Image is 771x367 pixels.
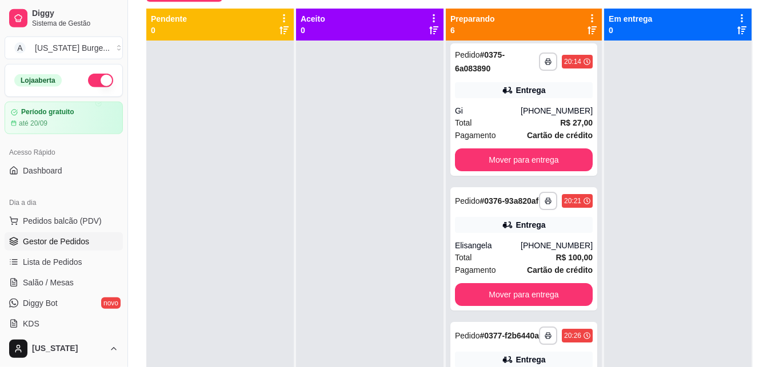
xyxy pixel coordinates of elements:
[455,50,480,59] span: Pedido
[35,42,110,54] div: [US_STATE] Burge ...
[516,219,545,231] div: Entrega
[455,331,480,340] span: Pedido
[23,215,102,227] span: Pedidos balcão (PDV)
[564,196,581,205] div: 20:21
[5,5,123,32] a: DiggySistema de Gestão
[455,264,496,276] span: Pagamento
[5,193,123,212] div: Dia a dia
[5,232,123,251] a: Gestor de Pedidos
[21,108,74,116] article: Período gratuito
[5,253,123,271] a: Lista de Pedidos
[455,105,521,116] div: Gi
[5,314,123,333] a: KDS
[455,116,472,129] span: Total
[455,251,472,264] span: Total
[14,42,26,54] span: A
[5,143,123,162] div: Acesso Rápido
[5,294,123,312] a: Diggy Botnovo
[455,283,593,306] button: Mover para entrega
[5,37,123,59] button: Select a team
[301,13,325,25] p: Aceito
[5,102,123,134] a: Período gratuitoaté 20/09
[19,119,47,128] article: até 20/09
[521,240,593,251] div: [PHONE_NUMBER]
[23,165,62,176] span: Dashboard
[88,74,113,87] button: Alterar Status
[23,277,74,288] span: Salão / Mesas
[527,131,593,140] strong: Cartão de crédito
[32,19,118,28] span: Sistema de Gestão
[516,84,545,96] div: Entrega
[521,105,593,116] div: [PHONE_NUMBER]
[450,13,495,25] p: Preparando
[5,335,123,362] button: [US_STATE]
[560,118,593,127] strong: R$ 27,00
[151,25,187,36] p: 0
[5,273,123,292] a: Salão / Mesas
[23,256,82,268] span: Lista de Pedidos
[455,240,521,251] div: Elisangela
[455,50,505,73] strong: # 0375-6a083890
[516,354,545,365] div: Entrega
[301,25,325,36] p: 0
[609,25,652,36] p: 0
[527,265,593,275] strong: Cartão de crédito
[556,253,593,262] strong: R$ 100,00
[564,331,581,340] div: 20:26
[23,318,39,329] span: KDS
[5,162,123,180] a: Dashboard
[455,129,496,142] span: Pagamento
[450,25,495,36] p: 6
[480,196,538,205] strong: # 0376-93a820af
[23,297,58,309] span: Diggy Bot
[5,212,123,230] button: Pedidos balcão (PDV)
[609,13,652,25] p: Em entrega
[564,57,581,66] div: 20:14
[151,13,187,25] p: Pendente
[480,331,539,340] strong: # 0377-f2b6440a
[32,344,105,354] span: [US_STATE]
[14,74,62,87] div: Loja aberta
[455,148,593,171] button: Mover para entrega
[32,9,118,19] span: Diggy
[455,196,480,205] span: Pedido
[23,236,89,247] span: Gestor de Pedidos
